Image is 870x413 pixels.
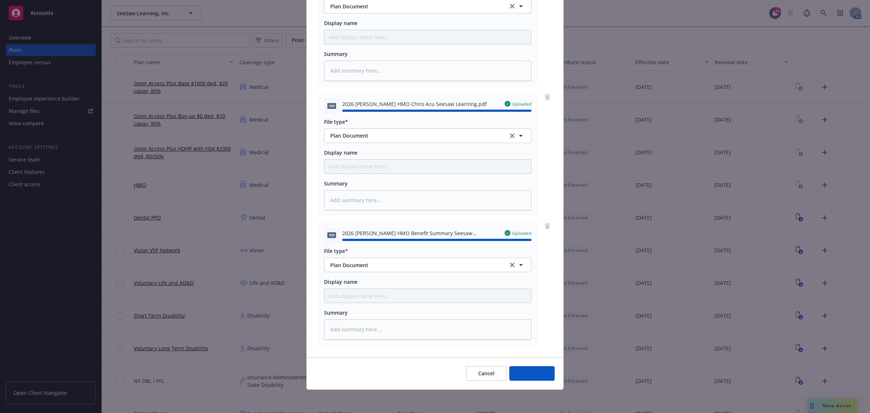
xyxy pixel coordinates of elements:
span: pdf [327,232,336,238]
span: 2026 [PERSON_NAME] HMO Chiro Acu Seesaw Learning.pdf [342,100,487,108]
span: Plan Document [330,3,498,10]
span: File type* [324,118,348,125]
span: Display name [324,20,357,26]
span: Add files [521,370,543,377]
span: Plan Document [330,261,498,269]
span: Summary [324,180,348,187]
span: Summary [324,50,348,57]
span: pdf [327,103,336,109]
a: remove [543,222,552,230]
span: Display name [324,149,357,156]
span: File type* [324,248,348,254]
span: Uploaded [512,230,531,236]
span: Plan Document [330,132,498,139]
input: Add display name here... [324,289,531,303]
a: clear selection [508,2,517,11]
span: Cancel [478,370,494,377]
button: Plan Documentclear selection [324,258,531,272]
span: Display name [324,278,357,285]
input: Add display name here... [324,30,531,44]
a: remove [543,93,552,101]
a: clear selection [508,131,517,140]
span: 2026 [PERSON_NAME] HMO Benefit Summary Seesaw Learning.pdf [342,229,499,237]
button: Plan Documentclear selection [324,128,531,143]
a: clear selection [508,261,517,269]
input: Add display name here... [324,160,531,173]
button: Cancel [466,366,506,381]
span: Summary [324,309,348,316]
button: Add files [509,366,555,381]
span: Uploaded [512,101,531,107]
